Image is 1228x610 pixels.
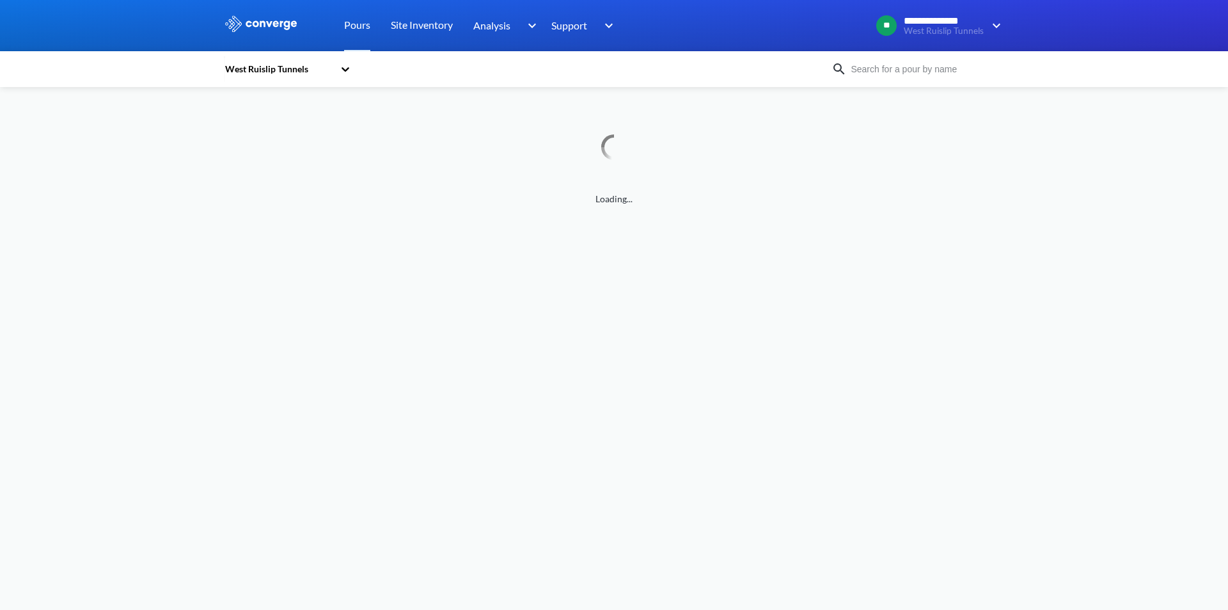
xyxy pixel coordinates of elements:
[904,26,984,36] span: West Ruislip Tunnels
[519,18,540,33] img: downArrow.svg
[596,18,617,33] img: downArrow.svg
[831,61,847,77] img: icon-search.svg
[551,17,587,33] span: Support
[224,15,298,32] img: logo_ewhite.svg
[847,62,1002,76] input: Search for a pour by name
[473,17,510,33] span: Analysis
[224,62,334,76] div: West Ruislip Tunnels
[224,192,1004,206] span: Loading...
[984,18,1004,33] img: downArrow.svg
